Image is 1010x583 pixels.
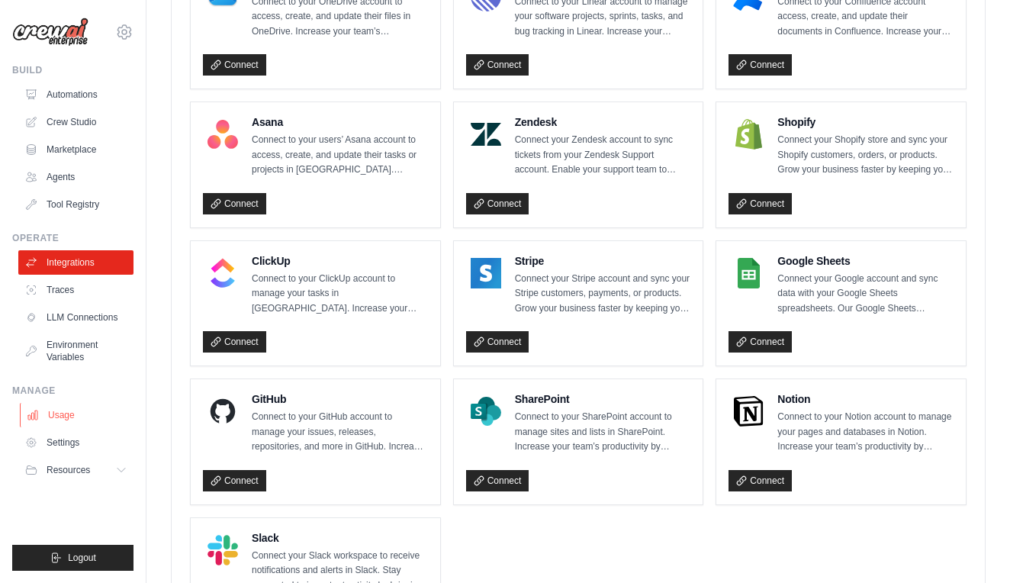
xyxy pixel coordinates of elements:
[777,133,954,178] p: Connect your Shopify store and sync your Shopify customers, orders, or products. Grow your busine...
[777,272,954,317] p: Connect your Google account and sync data with your Google Sheets spreadsheets. Our Google Sheets...
[18,305,133,330] a: LLM Connections
[515,272,691,317] p: Connect your Stripe account and sync your Stripe customers, payments, or products. Grow your busi...
[777,253,954,269] h4: Google Sheets
[733,396,764,427] img: Notion Logo
[203,193,266,214] a: Connect
[252,114,428,130] h4: Asana
[252,410,428,455] p: Connect to your GitHub account to manage your issues, releases, repositories, and more in GitHub....
[18,430,133,455] a: Settings
[20,403,135,427] a: Usage
[515,114,691,130] h4: Zendesk
[12,18,88,47] img: Logo
[207,535,238,565] img: Slack Logo
[68,552,96,564] span: Logout
[729,193,792,214] a: Connect
[18,137,133,162] a: Marketplace
[18,82,133,107] a: Automations
[471,258,501,288] img: Stripe Logo
[466,331,529,353] a: Connect
[12,545,133,571] button: Logout
[18,192,133,217] a: Tool Registry
[252,133,428,178] p: Connect to your users’ Asana account to access, create, and update their tasks or projects in [GE...
[47,464,90,476] span: Resources
[777,114,954,130] h4: Shopify
[18,333,133,369] a: Environment Variables
[12,385,133,397] div: Manage
[729,470,792,491] a: Connect
[466,193,529,214] a: Connect
[733,258,764,288] img: Google Sheets Logo
[18,110,133,134] a: Crew Studio
[466,470,529,491] a: Connect
[252,272,428,317] p: Connect to your ClickUp account to manage your tasks in [GEOGRAPHIC_DATA]. Increase your team’s p...
[466,54,529,76] a: Connect
[207,258,238,288] img: ClickUp Logo
[12,232,133,244] div: Operate
[515,391,691,407] h4: SharePoint
[207,396,238,427] img: GitHub Logo
[252,391,428,407] h4: GitHub
[515,410,691,455] p: Connect to your SharePoint account to manage sites and lists in SharePoint. Increase your team’s ...
[471,396,501,427] img: SharePoint Logo
[515,133,691,178] p: Connect your Zendesk account to sync tickets from your Zendesk Support account. Enable your suppo...
[207,119,238,150] img: Asana Logo
[203,54,266,76] a: Connect
[471,119,501,150] img: Zendesk Logo
[729,54,792,76] a: Connect
[777,391,954,407] h4: Notion
[252,253,428,269] h4: ClickUp
[18,278,133,302] a: Traces
[18,458,133,482] button: Resources
[733,119,764,150] img: Shopify Logo
[203,331,266,353] a: Connect
[729,331,792,353] a: Connect
[777,410,954,455] p: Connect to your Notion account to manage your pages and databases in Notion. Increase your team’s...
[18,165,133,189] a: Agents
[515,253,691,269] h4: Stripe
[252,530,428,546] h4: Slack
[203,470,266,491] a: Connect
[18,250,133,275] a: Integrations
[12,64,133,76] div: Build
